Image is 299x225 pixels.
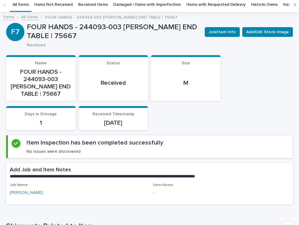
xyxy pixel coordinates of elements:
[21,13,38,20] a: All Items
[27,139,163,146] h2: Item Inspection has been completed successfully
[3,13,14,20] a: Items
[27,23,200,41] p: FOUR HANDS - 244093-003 [PERSON_NAME] END TABLE | 75667
[153,183,173,187] span: Item Notes
[92,112,134,116] span: Received Timestamp
[35,61,47,65] span: Name
[182,61,190,65] span: Size
[242,27,293,37] button: Add/Edit Stock Image
[246,29,289,35] span: Add/Edit Stock Image
[82,119,145,127] p: [DATE]
[153,190,289,196] p: -
[10,183,28,187] span: Job Name
[6,9,24,36] div: F7
[10,68,72,98] p: FOUR HANDS - 244093-003 [PERSON_NAME] END TABLE | 75667
[10,119,72,127] p: 1
[27,149,81,154] p: No issues were discovered
[209,29,236,35] span: Job/Item Info
[82,79,145,87] p: Received
[27,43,197,48] p: Received
[10,167,71,173] h2: Add Job and Item Notes
[25,112,57,116] span: Days in Storage
[45,13,178,20] p: FOUR HANDS - 244093-003 [PERSON_NAME] END TABLE | 75667
[10,190,43,196] a: [PERSON_NAME]
[155,79,217,87] p: M
[106,61,120,65] span: Status
[205,27,240,37] button: Job/Item Info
